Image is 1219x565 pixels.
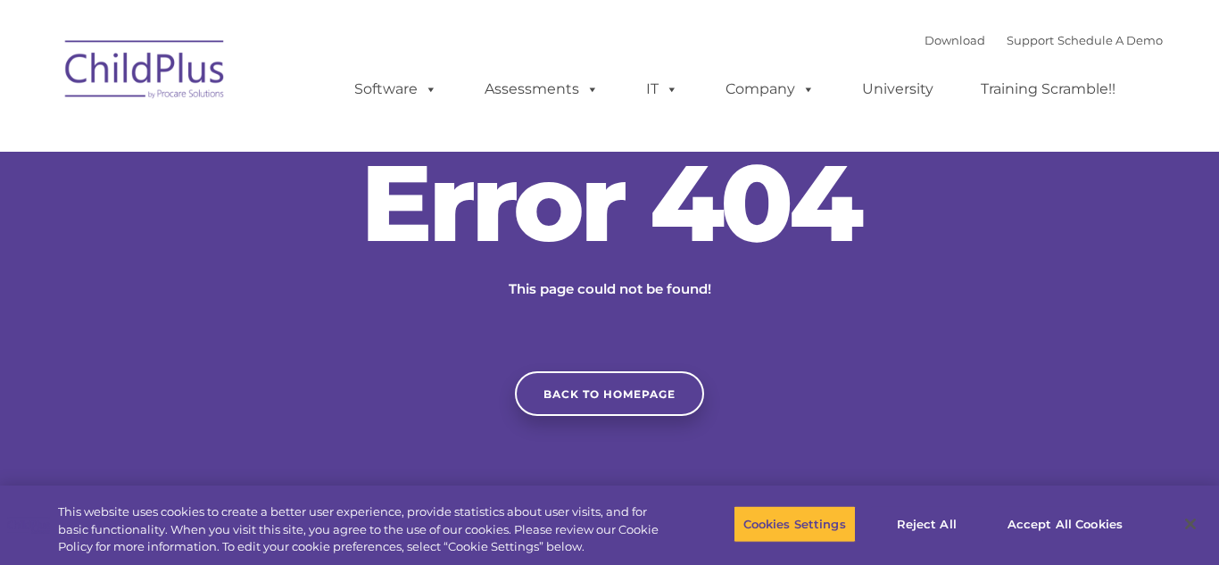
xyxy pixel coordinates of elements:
[1171,504,1210,544] button: Close
[56,28,235,117] img: ChildPlus by Procare Solutions
[336,71,455,107] a: Software
[963,71,1133,107] a: Training Scramble!!
[844,71,951,107] a: University
[1007,33,1054,47] a: Support
[871,505,983,543] button: Reject All
[1057,33,1163,47] a: Schedule A Demo
[58,503,670,556] div: This website uses cookies to create a better user experience, provide statistics about user visit...
[467,71,617,107] a: Assessments
[925,33,985,47] a: Download
[342,149,877,256] h2: Error 404
[515,371,704,416] a: Back to homepage
[734,505,856,543] button: Cookies Settings
[925,33,1163,47] font: |
[422,278,797,300] p: This page could not be found!
[708,71,833,107] a: Company
[628,71,696,107] a: IT
[998,505,1132,543] button: Accept All Cookies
